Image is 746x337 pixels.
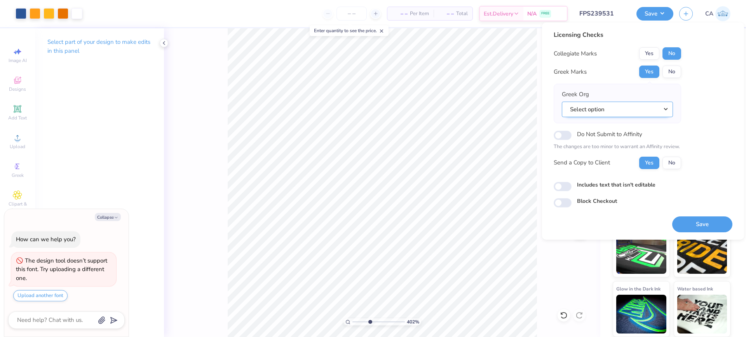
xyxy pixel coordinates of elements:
[616,285,661,293] span: Glow in the Dark Ink
[577,129,642,139] label: Do Not Submit to Affinity
[310,25,389,36] div: Enter quantity to see the price.
[677,295,727,334] img: Water based Ink
[554,30,681,40] div: Licensing Checks
[438,10,454,18] span: – –
[410,10,429,18] span: Per Item
[554,158,610,167] div: Send a Copy to Client
[554,67,587,76] div: Greek Marks
[662,66,681,78] button: No
[577,181,655,189] label: Includes text that isn't editable
[705,9,713,18] span: CA
[392,10,408,18] span: – –
[4,201,31,213] span: Clipart & logos
[95,213,121,221] button: Collapse
[562,102,673,118] button: Select option
[554,143,681,151] p: The changes are too minor to warrant an Affinity review.
[662,47,681,60] button: No
[639,66,659,78] button: Yes
[9,57,27,64] span: Image AI
[407,318,419,325] span: 402 %
[662,157,681,169] button: No
[9,86,26,92] span: Designs
[47,38,152,55] p: Select part of your design to make edits in this panel
[715,6,730,21] img: Chollene Anne Aranda
[336,7,367,21] input: – –
[554,49,597,58] div: Collegiate Marks
[639,47,659,60] button: Yes
[541,11,549,16] span: FREE
[484,10,513,18] span: Est. Delivery
[677,285,713,293] span: Water based Ink
[672,216,732,232] button: Save
[562,90,589,99] label: Greek Org
[636,7,673,21] button: Save
[616,295,666,334] img: Glow in the Dark Ink
[456,10,468,18] span: Total
[616,235,666,274] img: Neon Ink
[12,172,24,178] span: Greek
[16,257,107,282] div: The design tool doesn’t support this font. Try uploading a different one.
[10,143,25,150] span: Upload
[705,6,730,21] a: CA
[13,290,68,301] button: Upload another font
[16,235,76,243] div: How can we help you?
[677,235,727,274] img: Metallic & Glitter Ink
[573,6,631,21] input: Untitled Design
[577,197,617,205] label: Block Checkout
[527,10,537,18] span: N/A
[639,157,659,169] button: Yes
[8,115,27,121] span: Add Text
